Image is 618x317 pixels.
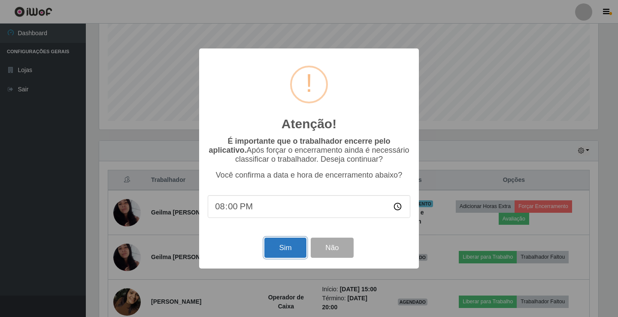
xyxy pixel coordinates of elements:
p: Você confirma a data e hora de encerramento abaixo? [208,171,410,180]
button: Não [311,238,353,258]
h2: Atenção! [282,116,336,132]
button: Sim [264,238,306,258]
p: Após forçar o encerramento ainda é necessário classificar o trabalhador. Deseja continuar? [208,137,410,164]
b: É importante que o trabalhador encerre pelo aplicativo. [209,137,390,154]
